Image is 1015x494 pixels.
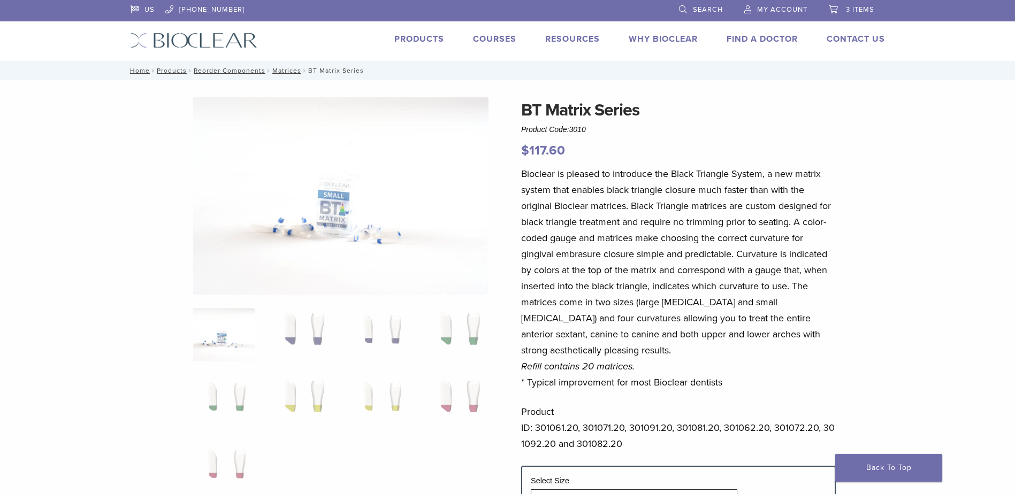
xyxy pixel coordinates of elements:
label: Select Size [531,476,569,485]
img: BT Matrix Series - Image 5 [193,375,255,429]
img: Anterior-Black-Triangle-Series-Matrices-324x324.jpg [193,308,255,361]
nav: BT Matrix Series [123,61,893,80]
h1: BT Matrix Series [521,97,836,123]
a: Home [127,67,150,74]
bdi: 117.60 [521,143,565,158]
p: Bioclear is pleased to introduce the Black Triangle System, a new matrix system that enables blac... [521,166,836,390]
span: My Account [757,5,807,14]
a: Contact Us [827,34,885,44]
p: Product ID: 301061.20, 301071.20, 301091.20, 301081.20, 301062.20, 301072.20, 301092.20 and 30108... [521,404,836,452]
a: Reorder Components [194,67,265,74]
img: Bioclear [131,33,257,48]
span: / [187,68,194,73]
span: Search [693,5,723,14]
a: Why Bioclear [629,34,698,44]
a: Courses [473,34,516,44]
img: BT Matrix Series - Image 7 [349,375,410,429]
a: Back To Top [835,454,942,482]
img: BT Matrix Series - Image 8 [426,375,488,429]
a: Products [394,34,444,44]
img: BT Matrix Series - Image 6 [271,375,332,429]
img: Anterior Black Triangle Series Matrices [193,97,489,295]
span: / [150,68,157,73]
span: / [301,68,308,73]
span: Product Code: [521,125,586,134]
a: Resources [545,34,600,44]
a: Matrices [272,67,301,74]
a: Products [157,67,187,74]
span: 3 items [846,5,874,14]
span: $ [521,143,529,158]
span: / [265,68,272,73]
img: BT Matrix Series - Image 2 [271,308,332,361]
img: BT Matrix Series - Image 4 [426,308,488,361]
span: 3010 [569,125,586,134]
img: BT Matrix Series - Image 3 [349,308,410,361]
a: Find A Doctor [727,34,798,44]
em: Refill contains 20 matrices. [521,360,635,372]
